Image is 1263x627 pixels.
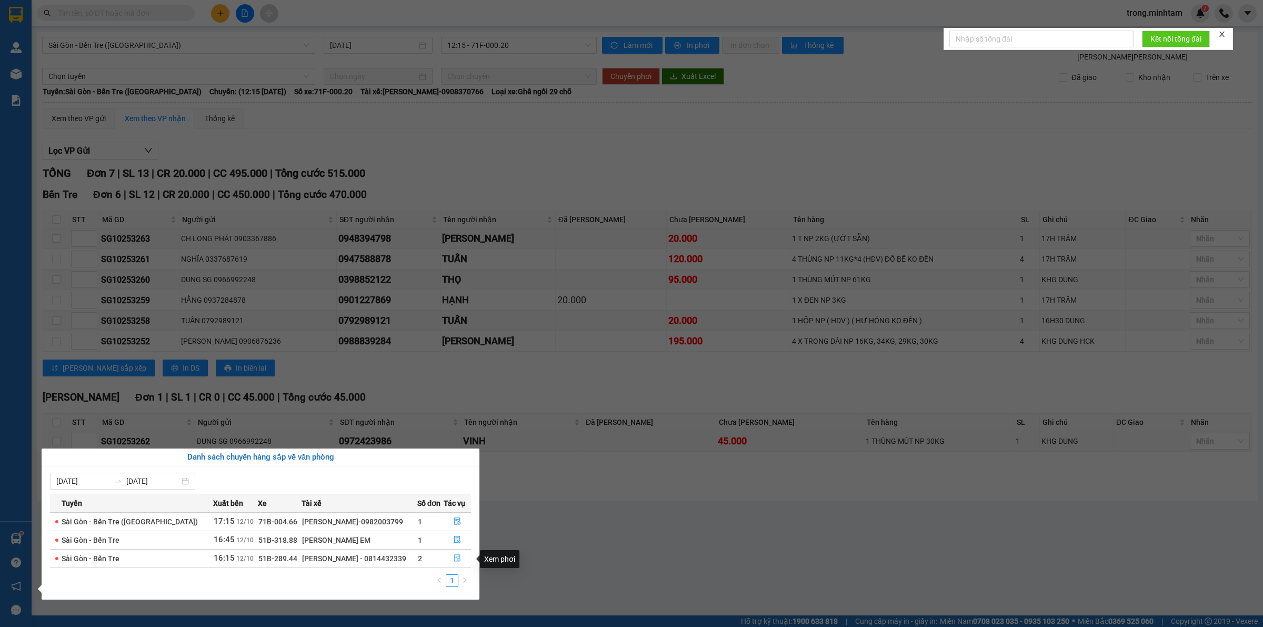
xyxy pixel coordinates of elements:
[62,536,119,544] span: Sài Gòn - Bến Tre
[1142,31,1210,47] button: Kết nối tổng đài
[258,536,297,544] span: 51B-318.88
[114,477,122,485] span: swap-right
[62,497,82,509] span: Tuyến
[418,554,422,563] span: 2
[444,497,465,509] span: Tác vụ
[418,517,422,526] span: 1
[213,497,243,509] span: Xuất bến
[62,517,198,526] span: Sài Gòn - Bến Tre ([GEOGRAPHIC_DATA])
[302,497,322,509] span: Tài xế
[454,554,461,563] span: file-done
[236,555,254,562] span: 12/10
[258,497,267,509] span: Xe
[458,574,471,587] li: Next Page
[258,554,297,563] span: 51B-289.44
[480,550,519,568] div: Xem phơi
[454,536,461,544] span: file-done
[462,577,468,583] span: right
[433,574,446,587] li: Previous Page
[214,516,235,526] span: 17:15
[458,574,471,587] button: right
[302,516,416,528] div: [PERSON_NAME]-0982003799
[1218,31,1226,38] span: close
[50,451,471,464] div: Danh sách chuyến hàng sắp về văn phòng
[949,31,1134,47] input: Nhập số tổng đài
[454,517,461,526] span: file-done
[236,536,254,544] span: 12/10
[444,532,471,549] button: file-done
[214,553,235,563] span: 16:15
[62,554,119,563] span: Sài Gòn - Bến Tre
[436,577,443,583] span: left
[444,550,471,567] button: file-done
[236,518,254,525] span: 12/10
[302,534,416,546] div: [PERSON_NAME] EM
[302,553,416,564] div: [PERSON_NAME] - 0814432339
[417,497,441,509] span: Số đơn
[56,475,109,487] input: Từ ngày
[418,536,422,544] span: 1
[446,575,458,586] a: 1
[258,517,297,526] span: 71B-004.66
[446,574,458,587] li: 1
[126,475,179,487] input: Đến ngày
[433,574,446,587] button: left
[114,477,122,485] span: to
[444,513,471,530] button: file-done
[214,535,235,544] span: 16:45
[1150,33,1201,45] span: Kết nối tổng đài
